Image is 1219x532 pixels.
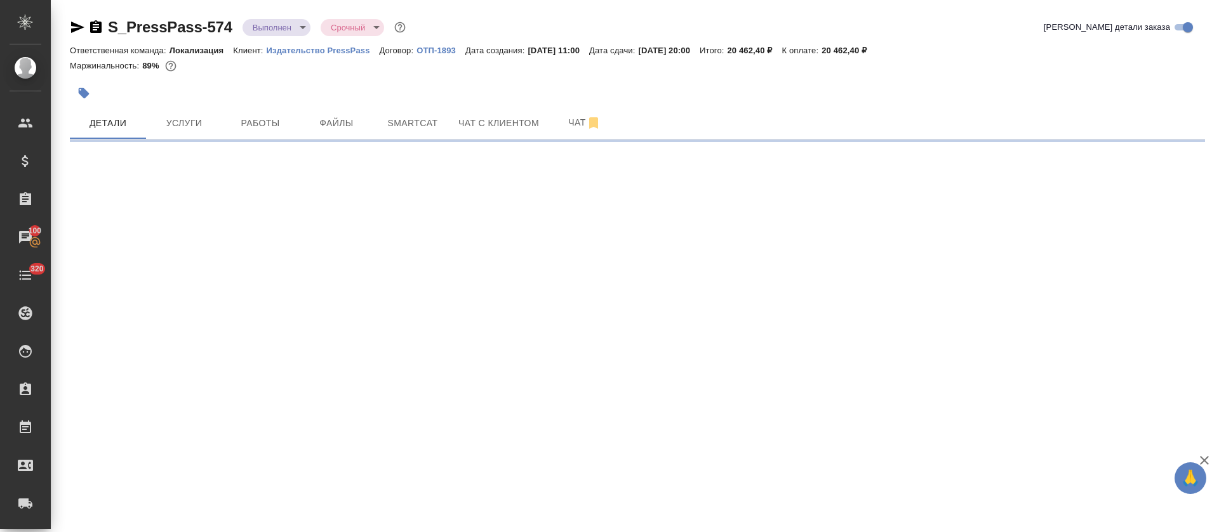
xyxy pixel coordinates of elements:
a: 320 [3,259,48,291]
button: Скопировать ссылку [88,20,103,35]
button: Срочный [327,22,369,33]
p: 20 462,40 ₽ [822,46,876,55]
p: Дата сдачи: [589,46,638,55]
p: Клиент: [233,46,266,55]
span: Детали [77,115,138,131]
span: 100 [21,224,50,237]
span: 320 [23,263,51,275]
button: Доп статусы указывают на важность/срочность заказа [392,19,408,36]
button: Выполнен [249,22,295,33]
button: Скопировать ссылку для ЯМессенджера [70,20,85,35]
div: Выполнен [321,19,384,36]
a: 100 [3,221,48,253]
span: Чат с клиентом [458,115,539,131]
p: [DATE] 11:00 [528,46,589,55]
p: Маржинальность: [70,61,142,70]
p: Договор: [380,46,417,55]
button: 1844.25 RUB; [163,58,179,74]
div: Выполнен [243,19,310,36]
span: [PERSON_NAME] детали заказа [1044,21,1170,34]
a: ОТП-1893 [416,44,465,55]
p: [DATE] 20:00 [638,46,700,55]
button: Добавить тэг [70,79,98,107]
span: Smartcat [382,115,443,131]
span: 🙏 [1180,465,1201,491]
button: 🙏 [1175,462,1206,494]
a: S_PressPass-574 [108,18,232,36]
svg: Отписаться [586,115,601,131]
a: Издательство PressPass [267,44,380,55]
p: Издательство PressPass [267,46,380,55]
span: Чат [554,115,615,131]
p: 20 462,40 ₽ [727,46,782,55]
span: Работы [230,115,291,131]
p: Итого: [700,46,727,55]
p: К оплате: [782,46,822,55]
span: Услуги [154,115,215,131]
p: ОТП-1893 [416,46,465,55]
p: Дата создания: [465,46,528,55]
p: 89% [142,61,162,70]
p: Локализация [170,46,234,55]
p: Ответственная команда: [70,46,170,55]
span: Файлы [306,115,367,131]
